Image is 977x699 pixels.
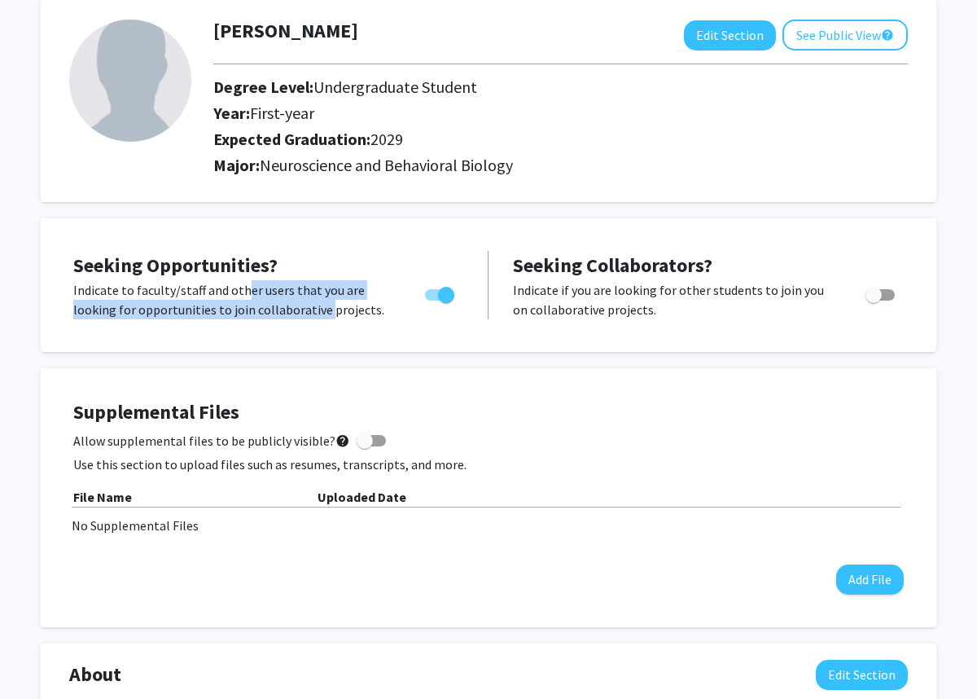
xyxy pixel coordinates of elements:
div: Toggle [859,280,904,305]
h1: [PERSON_NAME] [213,20,358,43]
h2: Degree Level: [213,77,817,97]
b: File Name [73,489,132,505]
span: Seeking Opportunities? [73,253,278,278]
mat-icon: help [881,25,894,45]
span: Seeking Collaborators? [513,253,712,278]
p: Use this section to upload files such as resumes, transcripts, and more. [73,455,904,474]
div: No Supplemental Files [72,516,905,535]
h4: Supplemental Files [73,401,904,424]
p: Indicate to faculty/staff and other users that you are looking for opportunities to join collabor... [73,280,394,319]
h2: Expected Graduation: [213,130,817,149]
h2: Year: [213,103,817,123]
span: About [69,660,121,689]
p: Indicate if you are looking for other students to join you on collaborative projects. [513,280,835,319]
span: Allow supplemental files to be publicly visible? [73,431,350,451]
mat-icon: help [335,431,350,451]
button: Add File [836,565,904,595]
span: Undergraduate Student [313,77,477,97]
h2: Major: [213,156,908,175]
div: Toggle [418,280,463,305]
button: See Public View [782,20,908,51]
iframe: Chat [12,626,69,687]
span: 2029 [370,129,403,149]
img: Profile Picture [69,20,191,142]
b: Uploaded Date [318,489,406,505]
span: First-year [250,103,314,123]
button: Edit About [816,660,908,690]
button: Edit Section [684,20,776,51]
span: Neuroscience and Behavioral Biology [260,155,513,175]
